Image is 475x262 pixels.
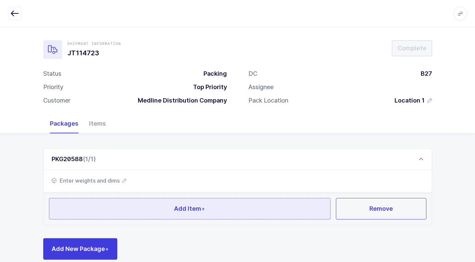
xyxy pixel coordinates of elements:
button: Add Item+ [49,198,331,219]
span: Add Item [174,204,205,213]
button: Add New Package+ [43,238,117,260]
button: Location 1 [395,96,432,105]
div: Shipment Information [67,41,121,46]
div: Status [43,70,61,78]
div: Priority [43,83,63,91]
div: Top Priority [188,83,227,91]
div: Assignee [248,83,274,91]
button: Complete [392,40,432,56]
button: Remove [336,198,426,219]
span: Remove [369,204,393,213]
div: PKG20588 [52,155,96,163]
div: PKG20588(1/1) [43,148,432,170]
span: + [105,245,109,252]
div: Packing [198,70,227,78]
div: Packages [45,114,84,133]
div: Items [84,114,111,133]
span: (1/1) [83,155,96,162]
div: Medline Distribution Company [132,96,227,105]
button: Enter weights and dims [52,177,126,185]
div: PKG20588(1/1) [43,170,432,225]
span: Location 1 [395,96,425,105]
span: B27 [421,70,432,77]
div: Pack Location [248,96,288,105]
span: + [201,205,205,212]
div: DC [248,70,257,78]
span: Complete [398,44,426,52]
span: Add New Package [52,245,109,253]
h1: JT114723 [67,48,121,58]
div: Customer [43,96,70,105]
